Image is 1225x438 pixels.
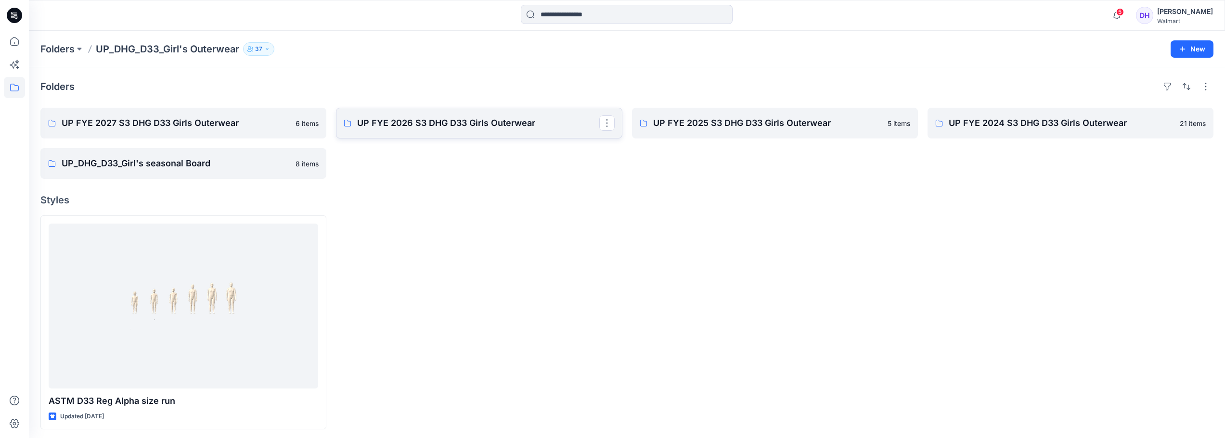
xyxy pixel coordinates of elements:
div: Walmart [1157,17,1213,25]
button: 37 [243,42,274,56]
p: 5 items [888,118,910,128]
div: [PERSON_NAME] [1157,6,1213,17]
a: ASTM D33 Reg Alpha size run [49,224,318,388]
p: UP FYE 2024 S3 DHG D33 Girls Outerwear [949,116,1174,130]
p: Updated [DATE] [60,412,104,422]
a: UP FYE 2025 S3 DHG D33 Girls Outerwear5 items [632,108,918,138]
span: 5 [1116,8,1124,16]
a: Folders [40,42,75,56]
p: 8 items [296,159,319,169]
p: UP FYE 2026 S3 DHG D33 Girls Outerwear [357,116,599,130]
a: UP FYE 2027 S3 DHG D33 Girls Outerwear6 items [40,108,326,138]
h4: Styles [40,194,1213,206]
h4: Folders [40,81,75,92]
a: UP_DHG_D33_Girl's seasonal Board8 items [40,148,326,179]
p: 6 items [296,118,319,128]
p: UP FYE 2027 S3 DHG D33 Girls Outerwear [62,116,290,130]
p: UP_DHG_D33_Girl's Outerwear [96,42,239,56]
p: UP_DHG_D33_Girl's seasonal Board [62,157,290,170]
a: UP FYE 2026 S3 DHG D33 Girls Outerwear [336,108,622,138]
p: 21 items [1180,118,1206,128]
p: UP FYE 2025 S3 DHG D33 Girls Outerwear [653,116,882,130]
button: New [1171,40,1213,58]
p: 37 [255,44,262,54]
a: UP FYE 2024 S3 DHG D33 Girls Outerwear21 items [928,108,1213,138]
p: ASTM D33 Reg Alpha size run [49,394,318,408]
div: DH [1136,7,1153,24]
